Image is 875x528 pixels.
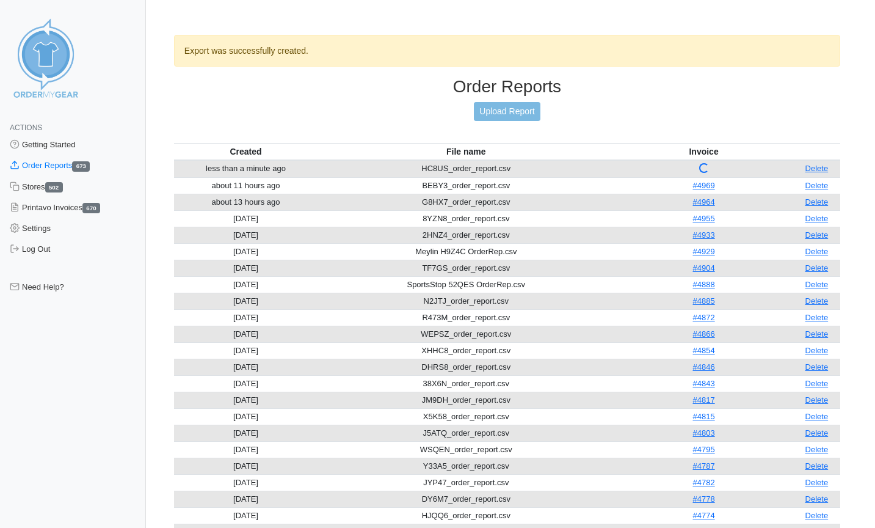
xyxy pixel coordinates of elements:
[693,230,715,240] a: #4933
[174,194,318,210] td: about 13 hours ago
[174,408,318,425] td: [DATE]
[693,395,715,405] a: #4817
[10,123,42,132] span: Actions
[318,243,614,260] td: Meylin H9Z4C OrderRep.csv
[318,375,614,392] td: 38X6N_order_report.csv
[174,474,318,491] td: [DATE]
[174,392,318,408] td: [DATE]
[82,203,100,213] span: 670
[174,441,318,458] td: [DATE]
[174,326,318,342] td: [DATE]
[174,177,318,194] td: about 11 hours ago
[693,461,715,471] a: #4787
[693,263,715,273] a: #4904
[174,160,318,178] td: less than a minute ago
[805,164,829,173] a: Delete
[174,227,318,243] td: [DATE]
[318,408,614,425] td: X5K58_order_report.csv
[693,511,715,520] a: #4774
[318,309,614,326] td: R473M_order_report.csv
[693,181,715,190] a: #4969
[805,362,829,372] a: Delete
[318,392,614,408] td: JM9DH_order_report.csv
[693,445,715,454] a: #4795
[318,425,614,441] td: J5ATQ_order_report.csv
[72,161,90,172] span: 673
[174,458,318,474] td: [DATE]
[318,293,614,309] td: N2JTJ_order_report.csv
[174,210,318,227] td: [DATE]
[693,214,715,223] a: #4955
[805,313,829,322] a: Delete
[318,491,614,507] td: DY6M7_order_report.csv
[805,214,829,223] a: Delete
[174,76,840,97] h3: Order Reports
[174,491,318,507] td: [DATE]
[614,143,793,160] th: Invoice
[805,230,829,240] a: Delete
[318,458,614,474] td: Y33A5_order_report.csv
[805,395,829,405] a: Delete
[318,260,614,276] td: TF7GS_order_report.csv
[174,260,318,276] td: [DATE]
[693,247,715,256] a: #4929
[45,182,63,193] span: 502
[805,197,829,207] a: Delete
[805,280,829,289] a: Delete
[174,309,318,326] td: [DATE]
[318,342,614,359] td: XHHC8_order_report.csv
[318,177,614,194] td: BEBY3_order_report.csv
[805,346,829,355] a: Delete
[805,296,829,306] a: Delete
[805,329,829,339] a: Delete
[693,296,715,306] a: #4885
[693,379,715,388] a: #4843
[693,362,715,372] a: #4846
[318,474,614,491] td: JYP47_order_report.csv
[174,243,318,260] td: [DATE]
[174,293,318,309] td: [DATE]
[318,227,614,243] td: 2HNZ4_order_report.csv
[318,359,614,375] td: DHRS8_order_report.csv
[174,507,318,524] td: [DATE]
[805,428,829,438] a: Delete
[805,478,829,487] a: Delete
[318,194,614,210] td: G8HX7_order_report.csv
[174,35,840,67] div: Export was successfully created.
[805,511,829,520] a: Delete
[693,313,715,322] a: #4872
[318,210,614,227] td: 8YZN8_order_report.csv
[174,276,318,293] td: [DATE]
[805,379,829,388] a: Delete
[693,478,715,487] a: #4782
[693,412,715,421] a: #4815
[174,375,318,392] td: [DATE]
[805,445,829,454] a: Delete
[805,181,829,190] a: Delete
[693,428,715,438] a: #4803
[693,346,715,355] a: #4854
[318,441,614,458] td: WSQEN_order_report.csv
[693,494,715,504] a: #4778
[474,102,540,121] a: Upload Report
[805,461,829,471] a: Delete
[693,329,715,339] a: #4866
[174,143,318,160] th: Created
[318,160,614,178] td: HC8US_order_report.csv
[318,326,614,342] td: WEPSZ_order_report.csv
[318,507,614,524] td: HJQQ6_order_report.csv
[805,494,829,504] a: Delete
[805,412,829,421] a: Delete
[693,280,715,289] a: #4888
[805,263,829,273] a: Delete
[318,143,614,160] th: File name
[318,276,614,293] td: SportsStop 52QES OrderRep.csv
[174,425,318,441] td: [DATE]
[174,342,318,359] td: [DATE]
[174,359,318,375] td: [DATE]
[805,247,829,256] a: Delete
[693,197,715,207] a: #4964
